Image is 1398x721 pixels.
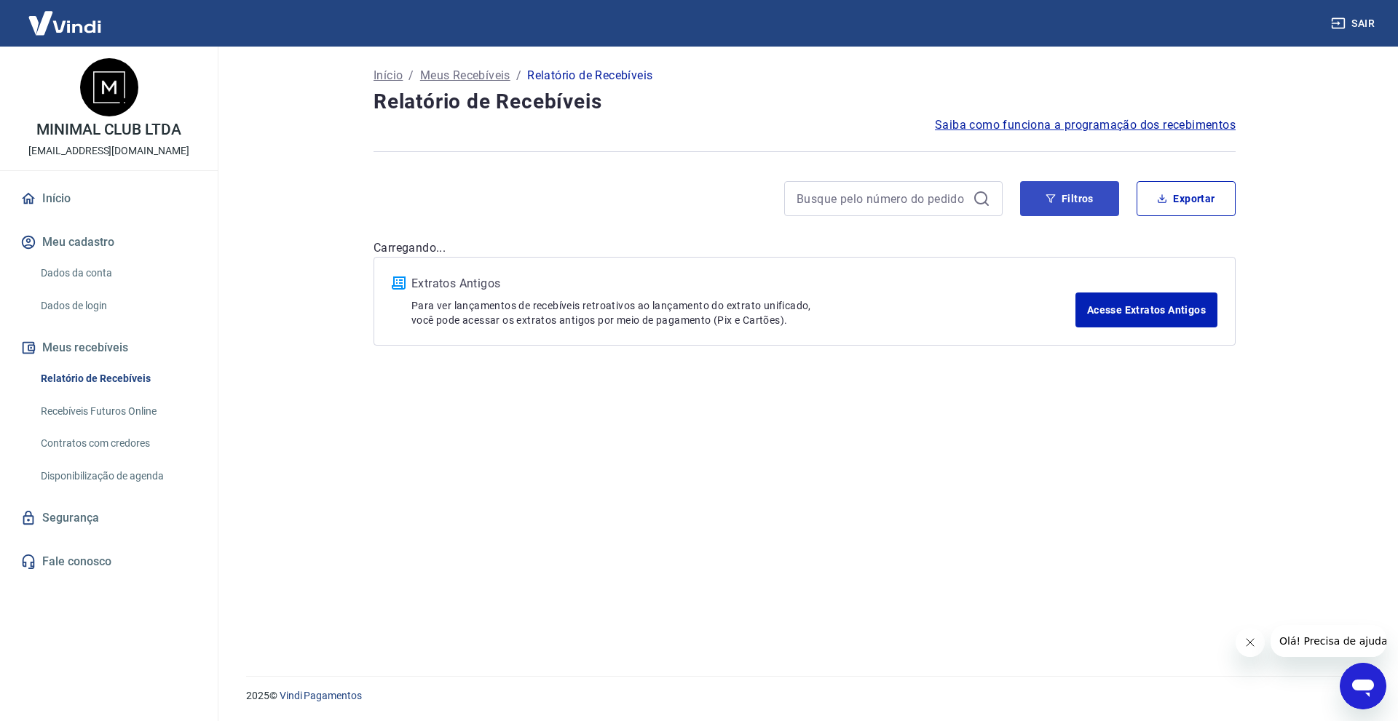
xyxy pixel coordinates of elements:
p: MINIMAL CLUB LTDA [36,122,181,138]
a: Segurança [17,502,200,534]
p: / [408,67,414,84]
a: Início [17,183,200,215]
a: Contratos com credores [35,429,200,458]
h4: Relatório de Recebíveis [374,87,1236,116]
a: Meus Recebíveis [420,67,510,84]
p: Relatório de Recebíveis [527,67,652,84]
a: Fale conosco [17,546,200,578]
a: Dados de login [35,291,200,321]
img: ícone [392,276,406,290]
button: Exportar [1137,181,1236,216]
iframe: Fechar mensagem [1236,628,1265,657]
iframe: Botão para abrir a janela de mensagens [1340,663,1386,709]
p: Extratos Antigos [411,275,1075,292]
a: Acesse Extratos Antigos [1075,292,1217,327]
p: Carregando... [374,239,1236,257]
a: Início [374,67,403,84]
a: Saiba como funciona a programação dos recebimentos [935,116,1236,134]
input: Busque pelo número do pedido [797,188,967,210]
a: Recebíveis Futuros Online [35,397,200,426]
button: Sair [1328,10,1381,37]
img: 2376d592-4d34-4ee8-99c1-724014accce1.jpeg [80,58,138,116]
p: [EMAIL_ADDRESS][DOMAIN_NAME] [28,143,189,159]
p: 2025 © [246,688,1363,704]
a: Relatório de Recebíveis [35,364,200,394]
button: Filtros [1020,181,1119,216]
p: / [516,67,521,84]
a: Vindi Pagamentos [280,690,362,701]
span: Olá! Precisa de ajuda? [9,10,122,22]
button: Meus recebíveis [17,332,200,364]
a: Disponibilização de agenda [35,461,200,491]
button: Meu cadastro [17,226,200,258]
p: Para ver lançamentos de recebíveis retroativos ao lançamento do extrato unificado, você pode aces... [411,298,1075,327]
img: Vindi [17,1,112,45]
a: Dados da conta [35,258,200,288]
iframe: Mensagem da empresa [1271,625,1386,657]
